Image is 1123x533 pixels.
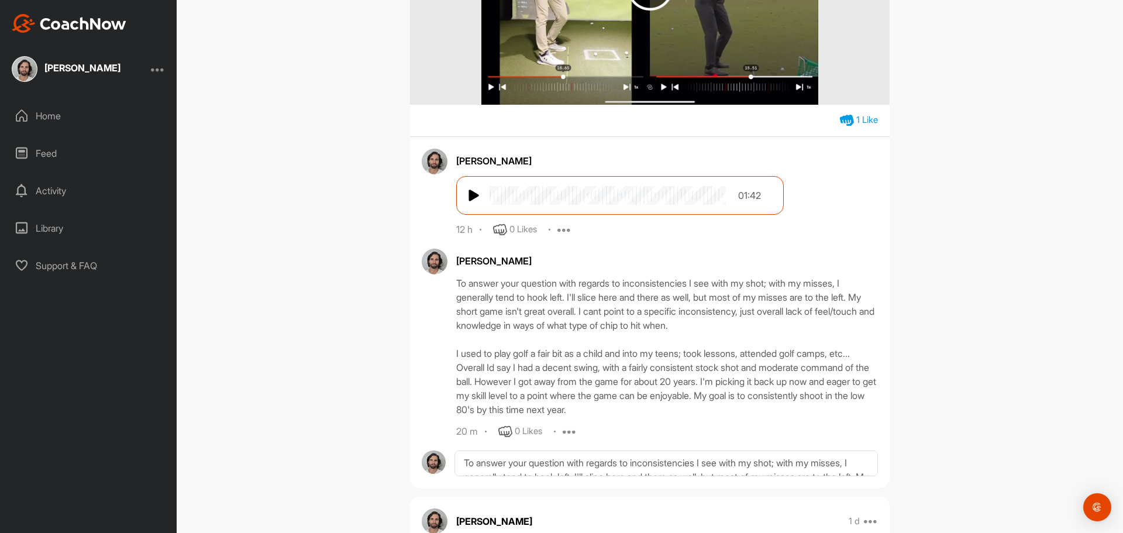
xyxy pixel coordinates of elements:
div: 01:42 [726,188,774,202]
img: avatar [422,149,447,174]
div: Activity [6,176,171,205]
img: play/pause btn [469,188,480,202]
div: 20 m [456,426,478,438]
div: 12 h [456,224,473,236]
div: 0 Likes [515,425,542,438]
p: 1 d [849,515,860,527]
p: [PERSON_NAME] [456,514,532,528]
div: Library [6,214,171,243]
div: 1 Like [856,114,878,127]
img: square_7c52a94195b2bc521eae4cc91ccb1314.jpg [12,56,37,82]
div: Open Intercom Messenger [1083,493,1111,521]
div: [PERSON_NAME] [44,63,120,73]
div: Support & FAQ [6,251,171,280]
div: [PERSON_NAME] [456,254,878,268]
div: 0 Likes [509,223,537,236]
img: avatar [422,451,446,474]
img: CoachNow [12,14,126,33]
div: To answer your question with regards to inconsistencies I see with my shot; with my misses, I gen... [456,276,878,417]
img: avatar [422,249,447,274]
div: Feed [6,139,171,168]
div: Home [6,101,171,130]
div: [PERSON_NAME] [456,154,878,168]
